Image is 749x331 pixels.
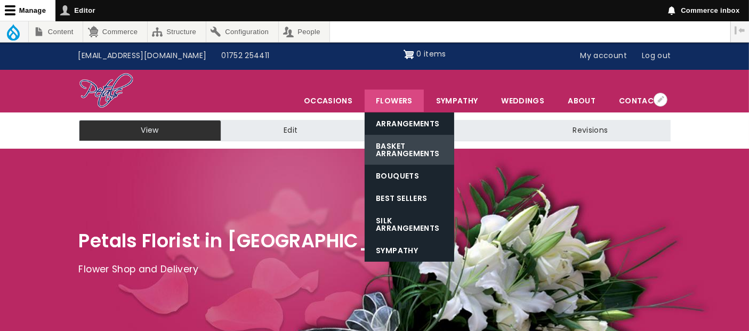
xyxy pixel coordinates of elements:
span: Weddings [490,90,555,112]
a: [EMAIL_ADDRESS][DOMAIN_NAME] [71,46,214,66]
a: Log out [634,46,678,66]
p: Flower Shop and Delivery [79,262,671,278]
a: Configuration [206,21,278,42]
img: Shopping cart [404,46,414,63]
a: View [79,120,221,141]
a: Contact [608,90,670,112]
span: Petals Florist in [GEOGRAPHIC_DATA] [79,228,434,254]
a: Delete [360,120,510,141]
a: Basket Arrangements [365,135,454,165]
button: Vertical orientation [731,21,749,39]
a: People [279,21,330,42]
a: Edit [221,120,360,141]
a: Arrangements [365,112,454,135]
a: Flowers [365,90,423,112]
a: Revisions [510,120,670,141]
a: Commerce [83,21,147,42]
nav: Tabs [71,120,679,141]
a: Best Sellers [365,187,454,209]
a: Sympathy [365,239,454,262]
a: My account [573,46,635,66]
a: Bouquets [365,165,454,187]
a: Silk Arrangements [365,209,454,239]
a: Sympathy [425,90,489,112]
a: 01752 254411 [214,46,277,66]
img: Home [79,72,134,110]
span: Occasions [293,90,364,112]
span: 0 items [416,49,446,59]
a: Structure [148,21,206,42]
a: About [557,90,607,112]
a: Content [29,21,83,42]
button: Open configuration options [654,93,667,107]
a: Shopping cart 0 items [404,46,446,63]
